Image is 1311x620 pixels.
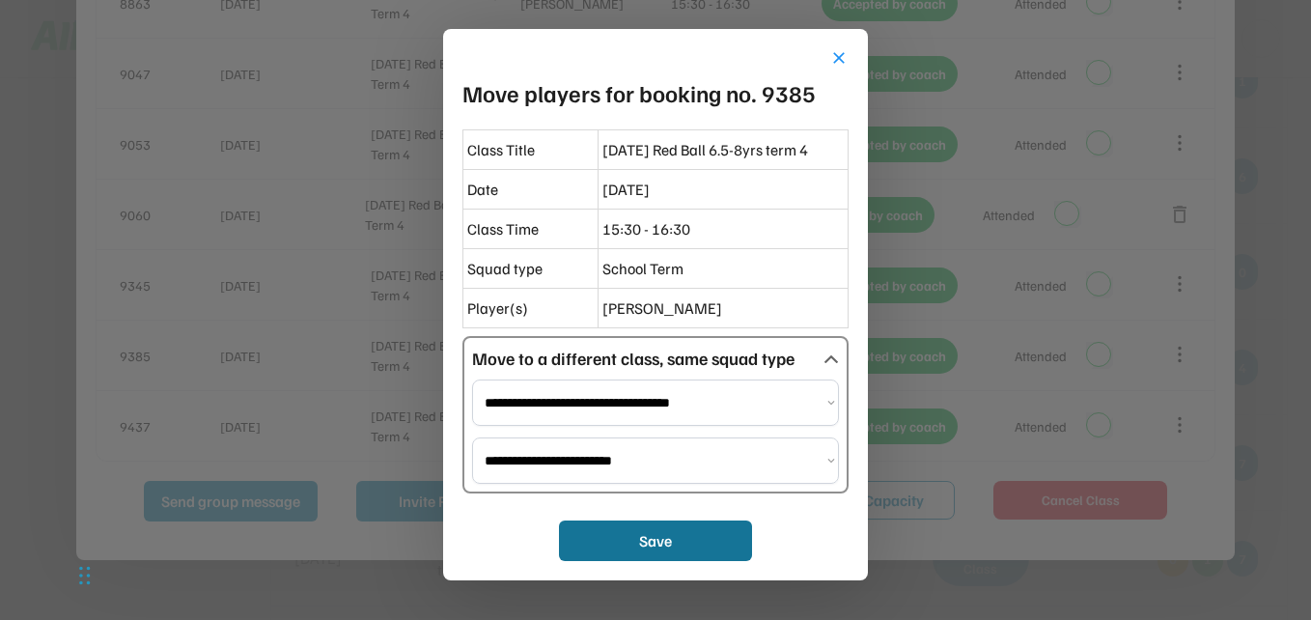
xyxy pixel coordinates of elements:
div: [DATE] [602,178,844,201]
div: 15:30 - 16:30 [602,217,844,240]
div: Date [467,178,594,201]
div: [PERSON_NAME] [602,296,844,320]
div: Class Time [467,217,594,240]
div: Player(s) [467,296,594,320]
div: Move players for booking no. 9385 [462,75,849,110]
div: Move to a different class, same squad type [472,346,816,372]
button:  [823,352,839,367]
div: School Term [602,257,844,280]
button: Save [559,521,752,561]
div: Class Title [467,138,594,161]
button: close [829,48,849,68]
text:  [823,351,839,366]
div: Squad type [467,257,594,280]
div: [DATE] Red Ball 6.5-8yrs term 4 [602,138,844,161]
